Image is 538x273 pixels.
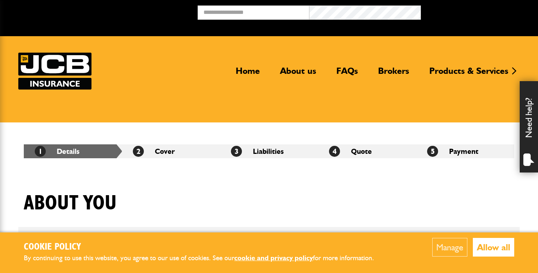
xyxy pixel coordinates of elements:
[520,81,538,172] div: Need help?
[416,144,514,158] li: Payment
[331,65,363,82] a: FAQs
[122,144,220,158] li: Cover
[427,146,438,157] span: 5
[421,5,533,17] button: Broker Login
[24,191,117,216] h1: About you
[231,146,242,157] span: 3
[35,146,46,157] span: 1
[424,65,514,82] a: Products & Services
[220,144,318,158] li: Liabilities
[18,53,91,90] a: JCB Insurance Services
[24,242,386,253] h2: Cookie Policy
[432,238,467,257] button: Manage
[329,146,340,157] span: 4
[24,253,386,264] p: By continuing to use this website, you agree to our use of cookies. See our for more information.
[234,254,313,262] a: cookie and privacy policy
[373,65,415,82] a: Brokers
[18,53,91,90] img: JCB Insurance Services logo
[133,146,144,157] span: 2
[230,65,265,82] a: Home
[318,144,416,158] li: Quote
[473,238,514,257] button: Allow all
[274,65,322,82] a: About us
[24,144,122,158] li: Details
